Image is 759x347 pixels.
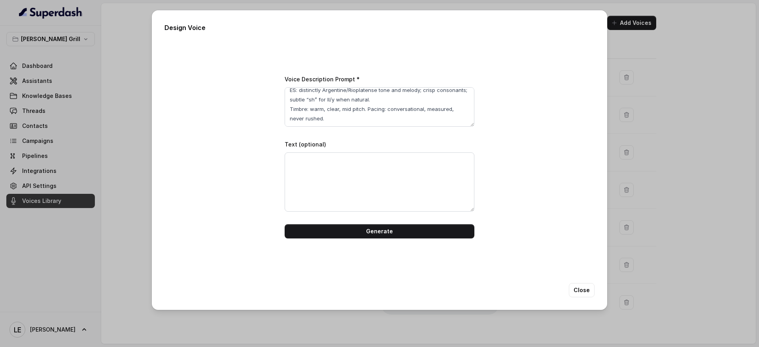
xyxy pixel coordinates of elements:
[285,141,326,148] label: Text (optional)
[164,23,595,32] h2: Design Voice
[285,87,474,127] textarea: [DEMOGRAPHIC_DATA] concierge, 20s–30s, [DEMOGRAPHIC_DATA]. [GEOGRAPHIC_DATA]. EN: native-level Am...
[569,283,595,297] button: Close
[285,76,360,83] label: Voice Description Prompt *
[285,224,474,238] button: Generate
